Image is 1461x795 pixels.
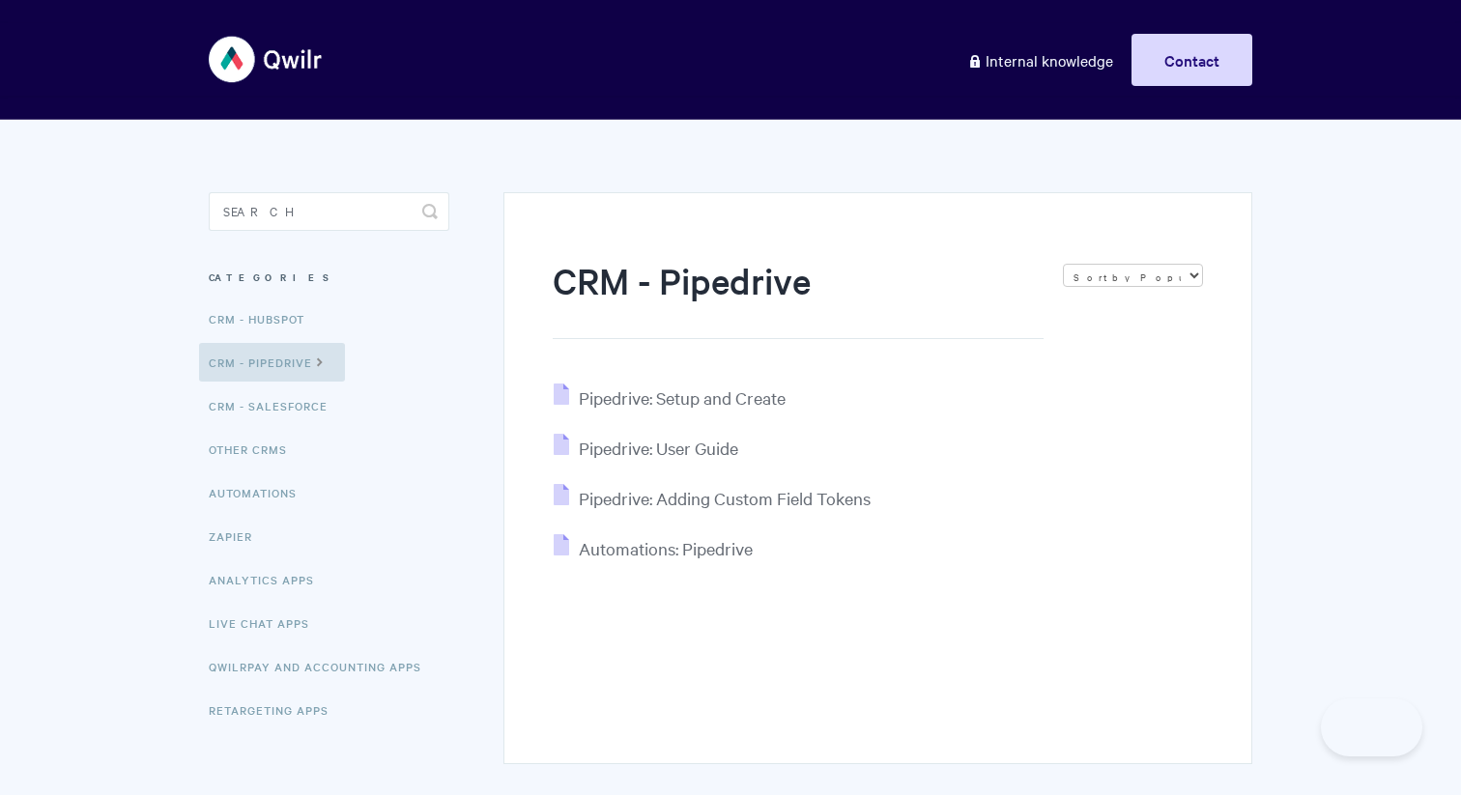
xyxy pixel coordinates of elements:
a: Other CRMs [209,430,301,468]
span: Pipedrive: Setup and Create [579,386,786,409]
input: Search [209,192,449,231]
span: Pipedrive: User Guide [579,437,738,459]
iframe: Toggle Customer Support [1321,698,1422,756]
h3: Categories [209,260,449,295]
h1: CRM - Pipedrive [553,256,1044,339]
a: Zapier [209,517,267,555]
span: Automations: Pipedrive [579,537,753,559]
a: QwilrPay and Accounting Apps [209,647,436,686]
a: Pipedrive: User Guide [554,437,738,459]
a: Pipedrive: Setup and Create [554,386,786,409]
span: Pipedrive: Adding Custom Field Tokens [579,487,871,509]
a: Live Chat Apps [209,604,324,642]
img: Qwilr Help Center [209,23,324,96]
a: Automations [209,473,311,512]
a: Automations: Pipedrive [554,537,753,559]
a: Contact [1132,34,1252,86]
a: CRM - HubSpot [209,299,319,338]
a: CRM - Salesforce [209,386,342,425]
select: Page reloads on selection [1063,264,1203,287]
a: Internal knowledge [953,34,1128,86]
a: Pipedrive: Adding Custom Field Tokens [554,487,871,509]
a: Analytics Apps [209,560,329,599]
a: CRM - Pipedrive [199,343,345,382]
a: Retargeting Apps [209,691,343,729]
